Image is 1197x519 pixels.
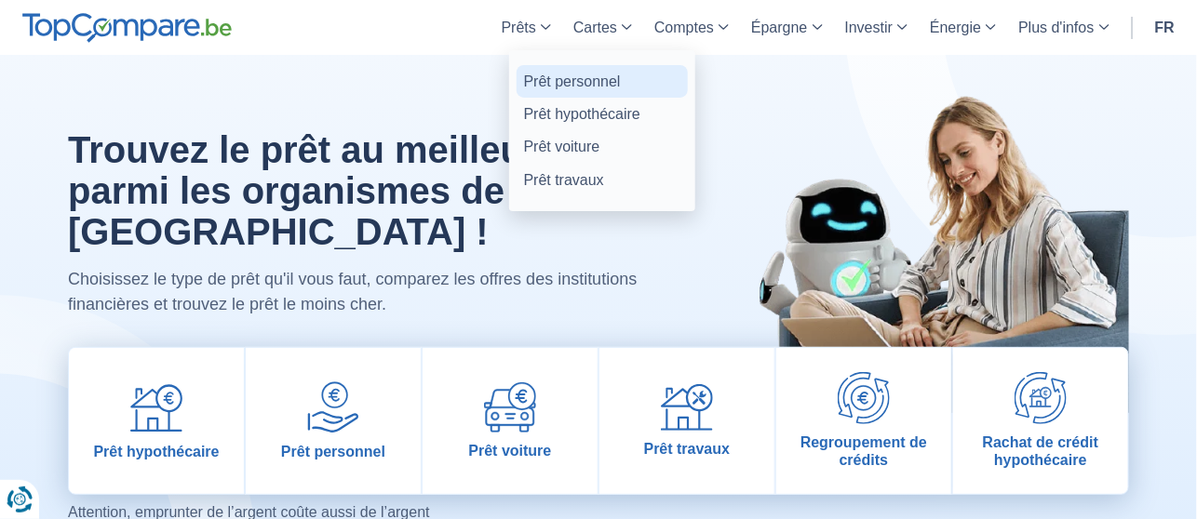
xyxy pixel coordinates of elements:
[469,442,552,459] span: Prêt voiture
[644,440,731,458] span: Prêt travaux
[838,372,890,424] img: Regroupement de crédits
[517,130,688,163] a: Prêt voiture
[599,348,774,494] a: Prêt travaux
[130,381,182,433] img: Prêt hypothécaire
[720,55,1129,413] img: image-hero
[961,433,1121,469] span: Rachat de crédit hypothécaire
[776,348,951,494] a: Regroupement de crédits
[953,348,1128,494] a: Rachat de crédit hypothécaire
[68,267,676,317] p: Choisissez le type de prêt qu'il vous faut, comparez les offres des institutions financières et t...
[246,348,421,494] a: Prêt personnel
[281,443,385,460] span: Prêt personnel
[484,382,536,432] img: Prêt voiture
[661,384,713,432] img: Prêt travaux
[307,381,359,433] img: Prêt personnel
[69,348,244,494] a: Prêt hypothécaire
[22,13,232,43] img: TopCompare
[423,348,598,494] a: Prêt voiture
[517,98,688,130] a: Prêt hypothécaire
[1015,372,1067,424] img: Rachat de crédit hypothécaire
[517,164,688,196] a: Prêt travaux
[68,129,676,252] h1: Trouvez le prêt au meilleur taux parmi les organismes de crédit en [GEOGRAPHIC_DATA] !
[784,433,944,469] span: Regroupement de crédits
[93,443,219,460] span: Prêt hypothécaire
[517,65,688,98] a: Prêt personnel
